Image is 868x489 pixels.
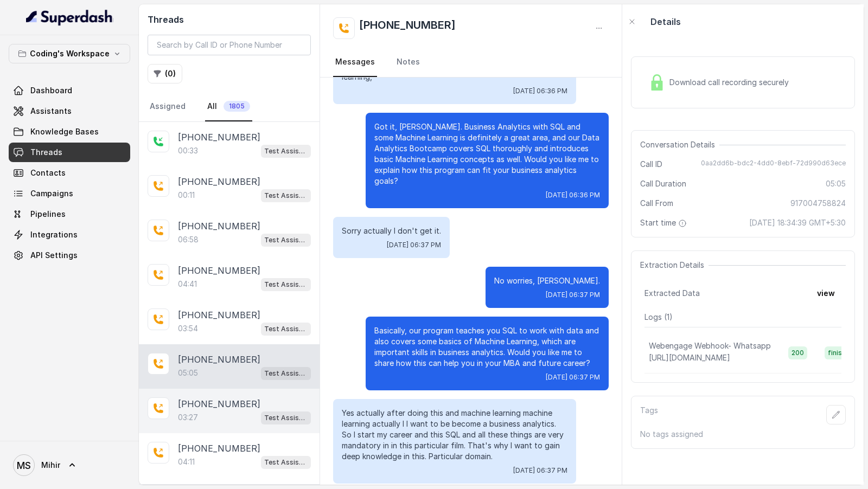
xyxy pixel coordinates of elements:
a: All1805 [205,92,252,121]
p: [PHONE_NUMBER] [178,264,260,277]
span: [DATE] 06:37 PM [546,373,600,382]
span: Dashboard [30,85,72,96]
span: 200 [788,346,807,359]
span: Campaigns [30,188,73,199]
p: Yes actually after doing this and machine learning machine learning actually I I want to be becom... [342,408,567,462]
span: 05:05 [826,178,846,189]
p: 00:33 [178,145,198,156]
p: No tags assigned [640,429,846,440]
p: Test Assistant- 2 [264,413,308,423]
input: Search by Call ID or Phone Number [148,35,311,55]
p: [PHONE_NUMBER] [178,397,260,410]
span: Knowledge Bases [30,126,99,137]
p: [PHONE_NUMBER] [178,220,260,233]
p: Test Assistant- 2 [264,457,308,468]
span: 917004758824 [790,198,846,209]
p: 00:11 [178,190,195,201]
span: [DATE] 18:34:39 GMT+5:30 [749,217,846,228]
span: [URL][DOMAIN_NAME] [649,353,730,362]
a: Messages [333,48,377,77]
span: Threads [30,147,62,158]
p: 05:05 [178,368,198,378]
p: Webengage Webhook- Whatsapp [649,340,771,351]
span: [DATE] 06:37 PM [513,466,567,475]
span: [DATE] 06:37 PM [387,241,441,249]
span: Integrations [30,229,78,240]
a: API Settings [9,246,130,265]
a: Assigned [148,92,188,121]
p: Test Assistant-3 [264,146,308,157]
a: Dashboard [9,81,130,100]
p: 03:27 [178,412,198,423]
span: Contacts [30,168,66,178]
p: Coding's Workspace [30,47,110,60]
span: Assistants [30,106,72,117]
span: [DATE] 06:37 PM [546,291,600,299]
nav: Tabs [333,48,609,77]
h2: [PHONE_NUMBER] [359,17,456,39]
a: Contacts [9,163,130,183]
span: Pipelines [30,209,66,220]
button: view [810,284,841,303]
span: finished [825,346,857,359]
p: Sorry actually I don't get it. [342,226,441,236]
a: Mihir [9,450,130,480]
span: Call Duration [640,178,686,189]
img: light.svg [26,9,113,26]
p: Basically, our program teaches you SQL to work with data and also covers some basics of Machine L... [374,325,600,369]
button: (0) [148,64,182,83]
span: Extraction Details [640,260,709,271]
a: Threads [9,143,130,162]
span: Start time [640,217,689,228]
span: API Settings [30,250,78,261]
a: Campaigns [9,184,130,203]
p: [PHONE_NUMBER] [178,131,260,144]
nav: Tabs [148,92,311,121]
p: [PHONE_NUMBER] [178,442,260,455]
button: Coding's Workspace [9,44,130,63]
p: Test Assistant- 2 [264,324,308,334]
img: Lock Icon [649,74,665,91]
span: 0aa2dd6b-bdc2-4dd0-8ebf-72d990d63ece [701,159,846,170]
a: Knowledge Bases [9,122,130,141]
p: Test Assistant- 2 [264,279,308,290]
p: Got it, [PERSON_NAME]. Business Analytics with SQL and some Machine Learning is definitely a grea... [374,121,600,186]
span: Call From [640,198,673,209]
a: Notes [394,48,422,77]
p: 04:41 [178,279,197,289]
a: Integrations [9,225,130,244]
p: Logs ( 1 ) [644,312,841,323]
span: Mihir [41,460,60,471]
span: Extracted Data [644,288,700,299]
p: Test Assistant-3 [264,190,308,201]
p: [PHONE_NUMBER] [178,175,260,188]
span: Download call recording securely [669,77,793,88]
text: MS [17,460,31,471]
span: 1805 [224,101,250,112]
p: [PHONE_NUMBER] [178,353,260,366]
p: Test Assistant- 2 [264,368,308,379]
span: [DATE] 06:36 PM [546,191,600,200]
p: 04:11 [178,456,195,467]
span: [DATE] 06:36 PM [513,87,567,95]
p: 06:58 [178,234,199,245]
p: Test Assistant- 2 [264,235,308,246]
a: Pipelines [9,204,130,224]
h2: Threads [148,13,311,26]
span: Call ID [640,159,662,170]
p: Details [650,15,681,28]
a: Assistants [9,101,130,121]
p: Tags [640,405,658,424]
span: Conversation Details [640,139,719,150]
p: 03:54 [178,323,198,334]
p: [PHONE_NUMBER] [178,308,260,321]
p: No worries, [PERSON_NAME]. [494,275,600,286]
